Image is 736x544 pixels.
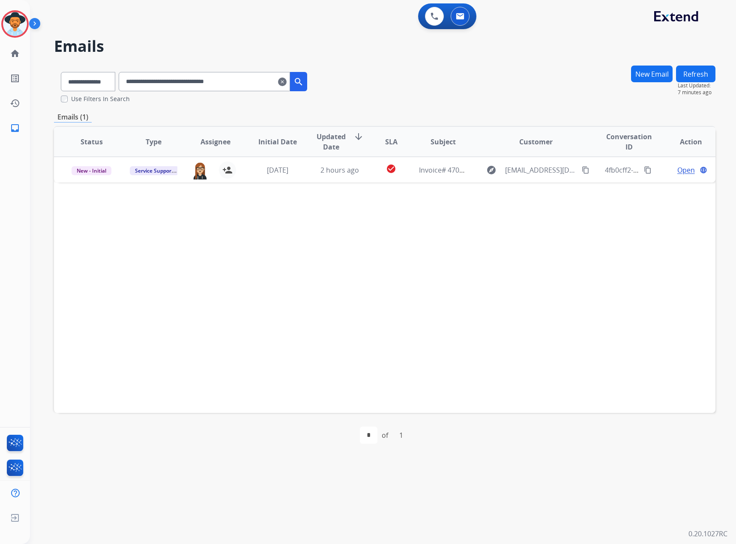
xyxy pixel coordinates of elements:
span: 7 minutes ago [678,89,715,96]
span: Open [677,165,695,175]
span: New - Initial [72,166,111,175]
label: Use Filters In Search [71,95,130,103]
span: Assignee [200,137,230,147]
span: Type [146,137,162,147]
span: SLA [385,137,398,147]
span: Initial Date [258,137,297,147]
mat-icon: history [10,98,20,108]
img: avatar [3,12,27,36]
span: Invoice# 470298 From AHM Furniture Service Inc [419,165,575,175]
span: Last Updated: [678,82,715,89]
p: 0.20.1027RC [688,529,727,539]
th: Action [653,127,715,157]
span: Customer [519,137,553,147]
button: New Email [631,66,673,82]
img: agent-avatar [191,161,209,179]
mat-icon: person_add [222,165,233,175]
div: 1 [392,427,410,444]
h2: Emails [54,38,715,55]
mat-icon: content_copy [644,166,652,174]
span: [DATE] [267,165,288,175]
span: [EMAIL_ADDRESS][DOMAIN_NAME] [505,165,577,175]
span: Subject [431,137,456,147]
mat-icon: check_circle [386,164,396,174]
mat-icon: arrow_downward [353,132,364,142]
span: 4fb0cff2-45b3-41d3-802a-7cb93301eddd [605,165,734,175]
div: of [382,430,388,440]
span: Service Support [130,166,179,175]
mat-icon: language [700,166,707,174]
mat-icon: clear [278,77,287,87]
mat-icon: explore [486,165,497,175]
span: Conversation ID [605,132,653,152]
mat-icon: list_alt [10,73,20,84]
span: 2 hours ago [320,165,359,175]
span: Status [81,137,103,147]
button: Refresh [676,66,715,82]
mat-icon: inbox [10,123,20,133]
span: Updated Date [316,132,347,152]
p: Emails (1) [54,112,92,123]
mat-icon: content_copy [582,166,589,174]
mat-icon: home [10,48,20,59]
mat-icon: search [293,77,304,87]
